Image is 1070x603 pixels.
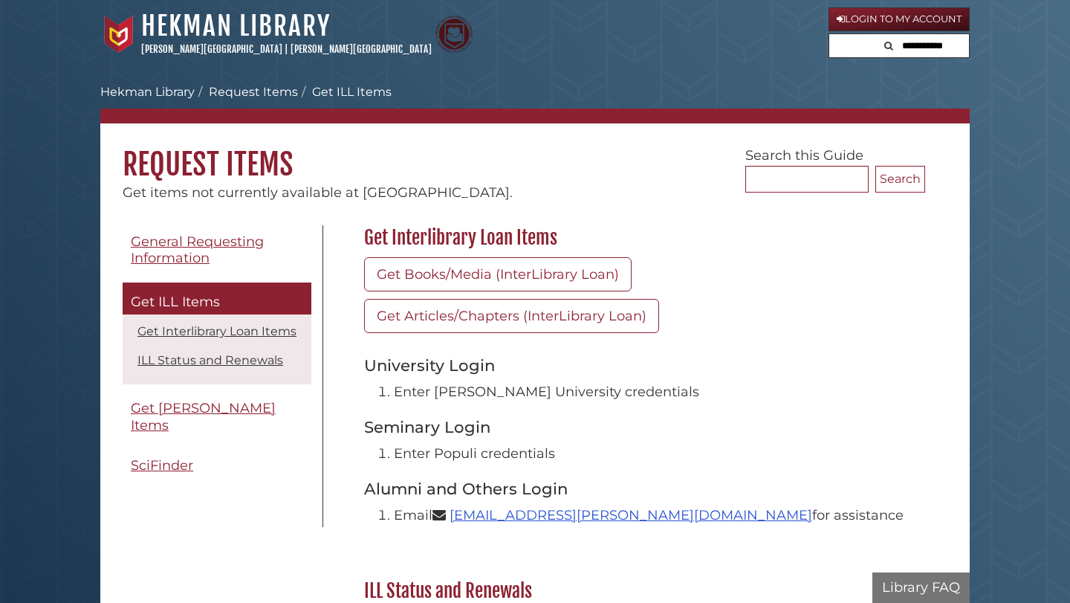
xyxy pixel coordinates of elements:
a: Request Items [209,85,298,99]
li: Get ILL Items [298,83,392,101]
a: General Requesting Information [123,225,311,275]
li: Email for assistance [394,506,918,526]
a: [EMAIL_ADDRESS][PERSON_NAME][DOMAIN_NAME] [450,507,812,523]
img: Calvin Theological Seminary [435,16,473,53]
img: Calvin University [100,16,137,53]
h3: Alumni and Others Login [364,479,918,498]
i: Search [884,41,893,51]
button: Search [880,34,898,54]
a: [PERSON_NAME][GEOGRAPHIC_DATA] [141,43,282,55]
span: Get ILL Items [131,294,220,310]
span: Get [PERSON_NAME] Items [131,400,276,433]
a: SciFinder [123,449,311,483]
li: Enter [PERSON_NAME] University credentials [394,382,918,402]
a: Get ILL Items [123,283,311,315]
h3: University Login [364,355,918,375]
nav: breadcrumb [100,83,970,123]
span: General Requesting Information [131,233,264,267]
a: Get Articles/Chapters (InterLibrary Loan) [364,299,659,333]
div: Guide Pages [123,225,311,490]
h1: Request Items [100,123,970,183]
a: Hekman Library [141,10,331,42]
button: Library FAQ [872,573,970,603]
h2: Get Interlibrary Loan Items [357,226,925,250]
a: [PERSON_NAME][GEOGRAPHIC_DATA] [291,43,432,55]
span: Get items not currently available at [GEOGRAPHIC_DATA]. [123,184,513,201]
h3: Seminary Login [364,417,918,436]
a: Get Books/Media (InterLibrary Loan) [364,257,632,291]
h2: ILL Status and Renewals [357,579,925,603]
span: SciFinder [131,457,193,474]
li: Enter Populi credentials [394,444,918,464]
span: | [285,43,288,55]
button: Search [875,166,925,193]
a: Hekman Library [100,85,195,99]
a: Get Interlibrary Loan Items [137,324,296,338]
a: Get [PERSON_NAME] Items [123,392,311,442]
a: Login to My Account [829,7,970,31]
a: ILL Status and Renewals [137,353,283,367]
